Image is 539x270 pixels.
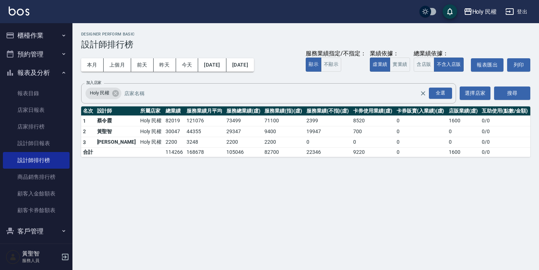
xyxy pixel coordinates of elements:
button: 含店販 [414,58,434,72]
td: 0 [395,126,447,137]
td: 8520 [351,115,395,126]
button: Clear [418,88,428,98]
th: 卡券販賣(入業績)(虛) [395,106,447,116]
td: 0 [305,137,352,148]
td: 1600 [447,115,480,126]
td: 0 / 0 [480,137,530,148]
td: 0 / 0 [480,148,530,157]
button: 前天 [131,58,154,72]
td: 29347 [225,126,263,137]
button: 搜尋 [494,87,530,100]
a: 商品銷售排行榜 [3,169,70,185]
button: 預約管理 [3,45,70,64]
td: 73499 [225,115,263,126]
td: 700 [351,126,395,137]
td: 114266 [164,148,185,157]
span: 3 [83,139,86,145]
td: 2200 [263,137,304,148]
div: 業績依據： [370,50,410,58]
td: Holy 民權 [138,115,164,126]
a: 報表匯出 [471,58,504,72]
button: 本月 [81,58,104,72]
a: 店家日報表 [3,102,70,118]
span: 2 [83,128,86,134]
button: 不顯示 [321,58,341,72]
th: 服務業績(指)(虛) [263,106,304,116]
a: 顧客卡券餘額表 [3,202,70,219]
button: 不含入店販 [434,58,464,72]
table: a dense table [81,106,530,157]
th: 卡券使用業績(虛) [351,106,395,116]
button: [DATE] [198,58,226,72]
th: 店販業績(虛) [447,106,480,116]
td: 105046 [225,148,263,157]
button: Holy 民權 [461,4,500,19]
td: 82700 [263,148,304,157]
td: 30047 [164,126,185,137]
button: 櫃檯作業 [3,26,70,45]
button: save [443,4,457,19]
h5: 黃聖智 [22,250,59,257]
td: 168678 [185,148,225,157]
label: 加入店家 [86,80,101,85]
td: 2200 [225,137,263,148]
td: Holy 民權 [138,137,164,148]
td: 3248 [185,137,225,148]
button: 選擇店家 [460,87,490,100]
td: 19947 [305,126,352,137]
td: 2200 [164,137,185,148]
td: 2399 [305,115,352,126]
button: 報表及分析 [3,63,70,82]
td: Holy 民權 [138,126,164,137]
td: [PERSON_NAME] [95,137,138,148]
td: 1600 [447,148,480,157]
td: 0 [395,115,447,126]
button: Open [427,86,454,100]
p: 服務人員 [22,257,59,264]
a: 報表目錄 [3,85,70,102]
td: 0 [395,137,447,148]
h3: 設計師排行榜 [81,39,530,50]
span: Holy 民權 [85,89,114,97]
button: 登出 [502,5,530,18]
span: 1 [83,118,86,124]
div: Holy 民權 [85,88,121,99]
button: 上個月 [104,58,131,72]
a: 顧客入金餘額表 [3,185,70,202]
td: 22346 [305,148,352,157]
a: 店家排行榜 [3,118,70,135]
img: Logo [9,7,29,16]
button: 列印 [507,58,530,72]
td: 9220 [351,148,395,157]
td: 0 [447,126,480,137]
h2: Designer Perform Basic [81,32,530,37]
td: 0 [351,137,395,148]
button: 今天 [176,58,199,72]
td: 合計 [81,148,95,157]
button: 客戶管理 [3,222,70,241]
th: 互助使用(點數/金額) [480,106,530,116]
td: 0 [447,137,480,148]
td: 44355 [185,126,225,137]
button: 顯示 [306,58,321,72]
td: 黃聖智 [95,126,138,137]
td: 9400 [263,126,304,137]
td: 0 [395,148,447,157]
th: 服務總業績(虛) [225,106,263,116]
th: 服務業績(不指)(虛) [305,106,352,116]
button: 昨天 [154,58,176,72]
td: 0 / 0 [480,126,530,137]
td: 蔡令霞 [95,115,138,126]
button: [DATE] [226,58,254,72]
input: 店家名稱 [122,87,433,100]
th: 服務業績月平均 [185,106,225,116]
div: Holy 民權 [472,7,497,16]
td: 71100 [263,115,304,126]
button: 實業績 [390,58,410,72]
button: 虛業績 [370,58,390,72]
div: 總業績依據： [414,50,467,58]
td: 121076 [185,115,225,126]
th: 所屬店家 [138,106,164,116]
div: 服務業績指定/不指定： [306,50,366,58]
th: 名次 [81,106,95,116]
